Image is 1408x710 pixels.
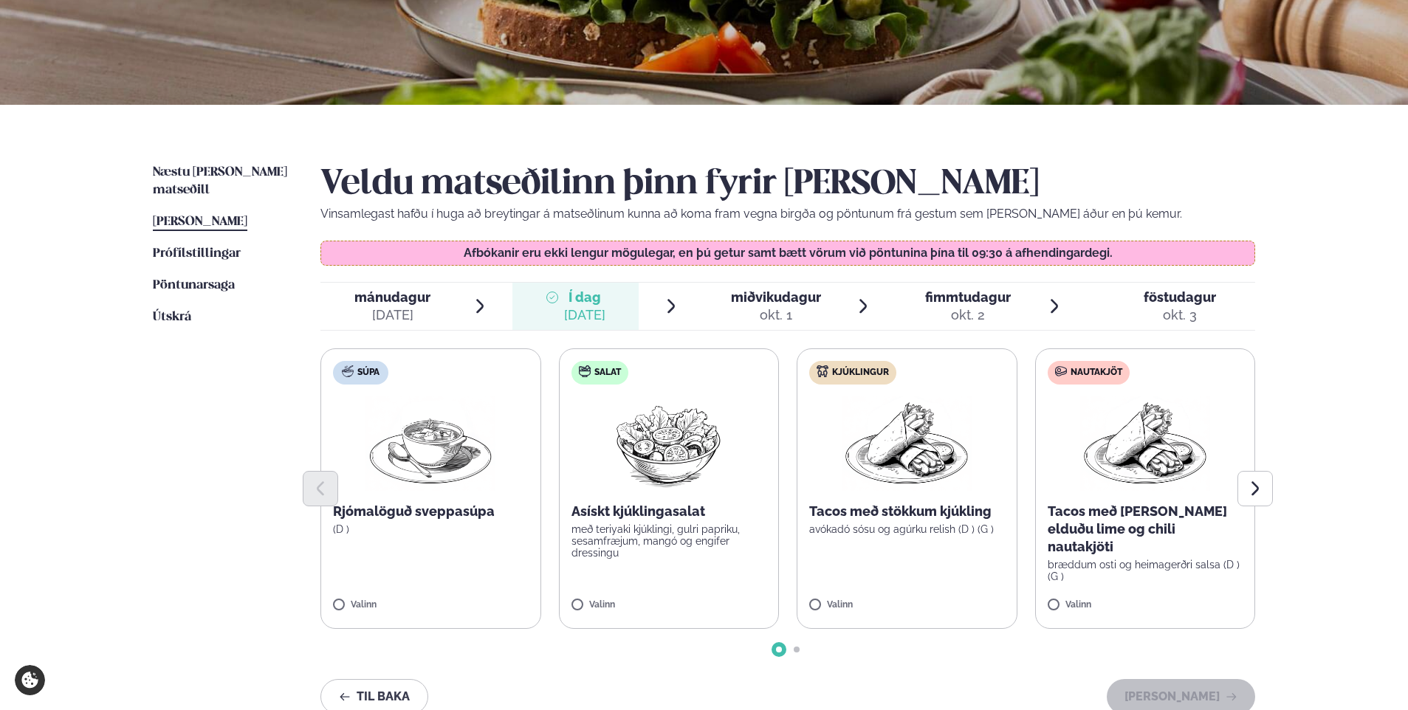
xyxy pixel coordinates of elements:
[1071,367,1122,379] span: Nautakjöt
[809,523,1005,535] p: avókadó sósu og agúrku relish (D ) (G )
[153,309,191,326] a: Útskrá
[1144,306,1216,324] div: okt. 3
[564,306,605,324] div: [DATE]
[320,205,1255,223] p: Vinsamlegast hafðu í huga að breytingar á matseðlinum kunna að koma fram vegna birgða og pöntunum...
[925,306,1011,324] div: okt. 2
[594,367,621,379] span: Salat
[320,164,1255,205] h2: Veldu matseðilinn þinn fyrir [PERSON_NAME]
[153,245,241,263] a: Prófílstillingar
[776,647,782,652] span: Go to slide 1
[571,503,767,520] p: Asískt kjúklingasalat
[1048,559,1243,582] p: bræddum osti og heimagerðri salsa (D ) (G )
[1144,289,1216,305] span: föstudagur
[153,247,241,260] span: Prófílstillingar
[303,471,338,506] button: Previous slide
[153,213,247,231] a: [PERSON_NAME]
[153,277,235,294] a: Pöntunarsaga
[579,365,591,377] img: salad.svg
[1048,503,1243,556] p: Tacos með [PERSON_NAME] elduðu lime og chili nautakjöti
[336,247,1240,259] p: Afbókanir eru ekki lengur mögulegar, en þú getur samt bætt vörum við pöntunina þína til 09:30 á a...
[571,523,767,559] p: með teriyaki kjúklingi, gulri papriku, sesamfræjum, mangó og engifer dressingu
[153,311,191,323] span: Útskrá
[817,365,828,377] img: chicken.svg
[342,365,354,377] img: soup.svg
[842,396,972,491] img: Wraps.png
[731,289,821,305] span: miðvikudagur
[333,523,529,535] p: (D )
[153,216,247,228] span: [PERSON_NAME]
[153,279,235,292] span: Pöntunarsaga
[794,647,800,652] span: Go to slide 2
[354,289,430,305] span: mánudagur
[603,396,734,491] img: Salad.png
[1237,471,1273,506] button: Next slide
[333,503,529,520] p: Rjómalöguð sveppasúpa
[365,396,495,491] img: Soup.png
[925,289,1011,305] span: fimmtudagur
[1055,365,1067,377] img: beef.svg
[564,289,605,306] span: Í dag
[354,306,430,324] div: [DATE]
[153,164,291,199] a: Næstu [PERSON_NAME] matseðill
[15,665,45,695] a: Cookie settings
[832,367,889,379] span: Kjúklingur
[357,367,380,379] span: Súpa
[1080,396,1210,491] img: Wraps.png
[153,166,287,196] span: Næstu [PERSON_NAME] matseðill
[731,306,821,324] div: okt. 1
[809,503,1005,520] p: Tacos með stökkum kjúkling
